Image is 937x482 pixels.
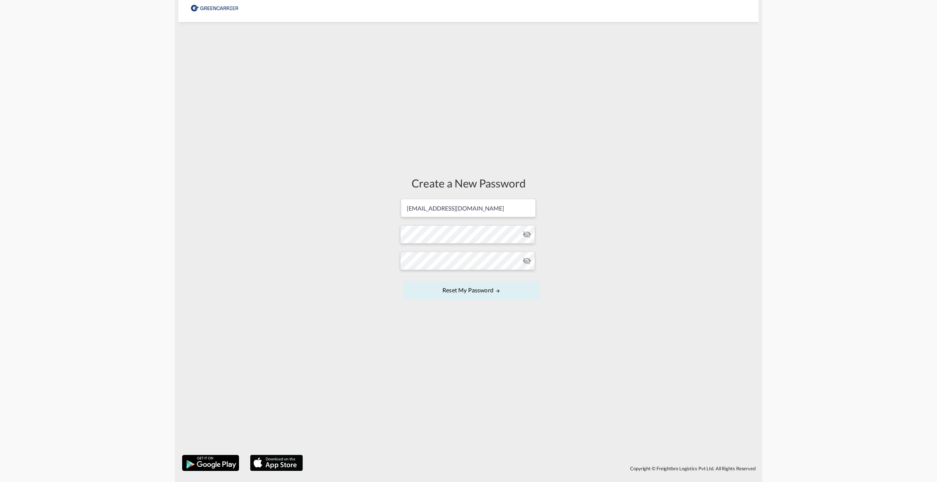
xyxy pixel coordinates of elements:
img: apple.png [249,454,304,472]
input: Email address [401,199,536,217]
img: google.png [181,454,240,472]
button: UPDATE MY PASSWORD [403,281,540,299]
md-icon: icon-eye-off [522,230,531,239]
md-icon: icon-eye-off [522,256,531,265]
div: Create a New Password [400,175,537,191]
div: Copyright © Freightbro Logistics Pvt Ltd. All Rights Reserved [307,462,759,475]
